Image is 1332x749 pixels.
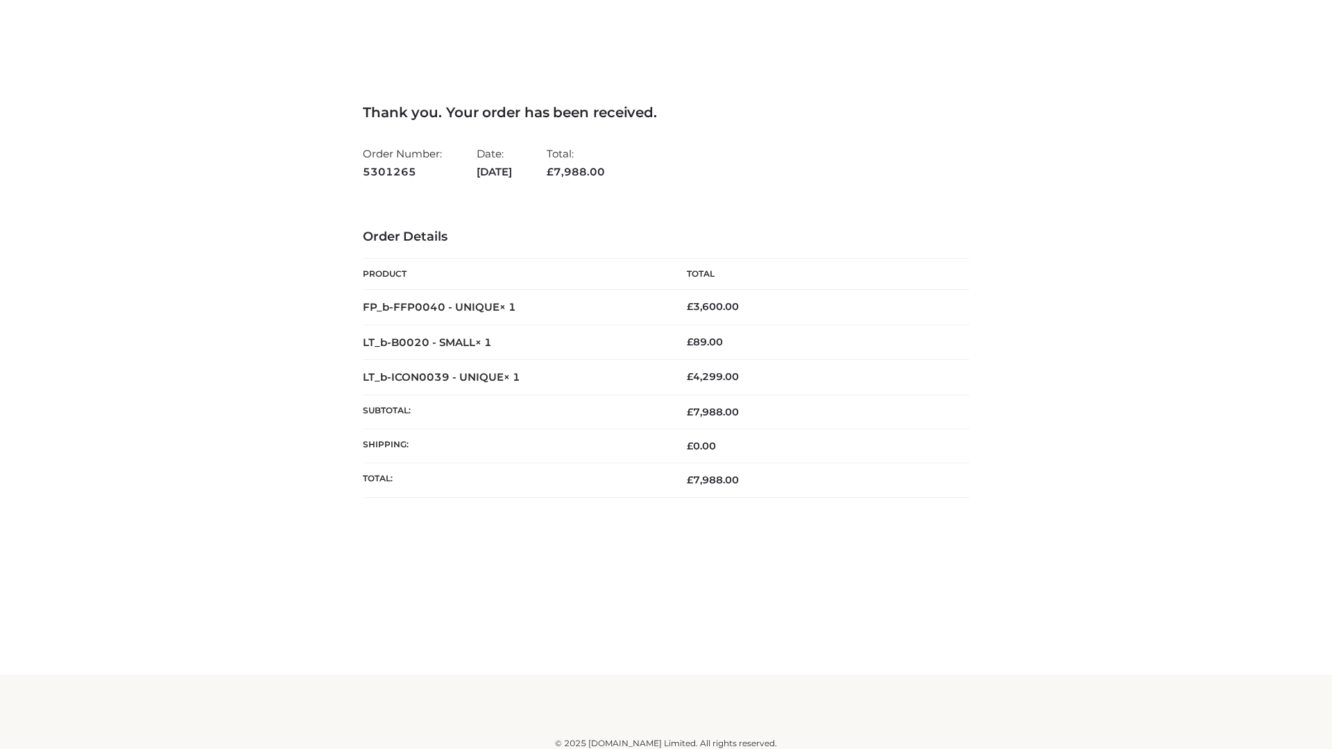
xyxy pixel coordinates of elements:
[687,370,693,383] span: £
[687,336,723,348] bdi: 89.00
[477,141,512,184] li: Date:
[363,336,492,349] strong: LT_b-B0020 - SMALL
[504,370,520,384] strong: × 1
[687,440,716,452] bdi: 0.00
[687,474,739,486] span: 7,988.00
[363,463,666,497] th: Total:
[687,406,739,418] span: 7,988.00
[547,165,554,178] span: £
[687,440,693,452] span: £
[363,300,516,313] strong: FP_b-FFP0040 - UNIQUE
[687,370,739,383] bdi: 4,299.00
[687,300,739,313] bdi: 3,600.00
[363,163,442,181] strong: 5301265
[363,259,666,290] th: Product
[363,104,969,121] h3: Thank you. Your order has been received.
[499,300,516,313] strong: × 1
[666,259,969,290] th: Total
[363,230,969,245] h3: Order Details
[547,165,605,178] span: 7,988.00
[363,395,666,429] th: Subtotal:
[547,141,605,184] li: Total:
[363,370,520,384] strong: LT_b-ICON0039 - UNIQUE
[477,163,512,181] strong: [DATE]
[687,336,693,348] span: £
[687,474,693,486] span: £
[475,336,492,349] strong: × 1
[363,429,666,463] th: Shipping:
[687,300,693,313] span: £
[687,406,693,418] span: £
[363,141,442,184] li: Order Number:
